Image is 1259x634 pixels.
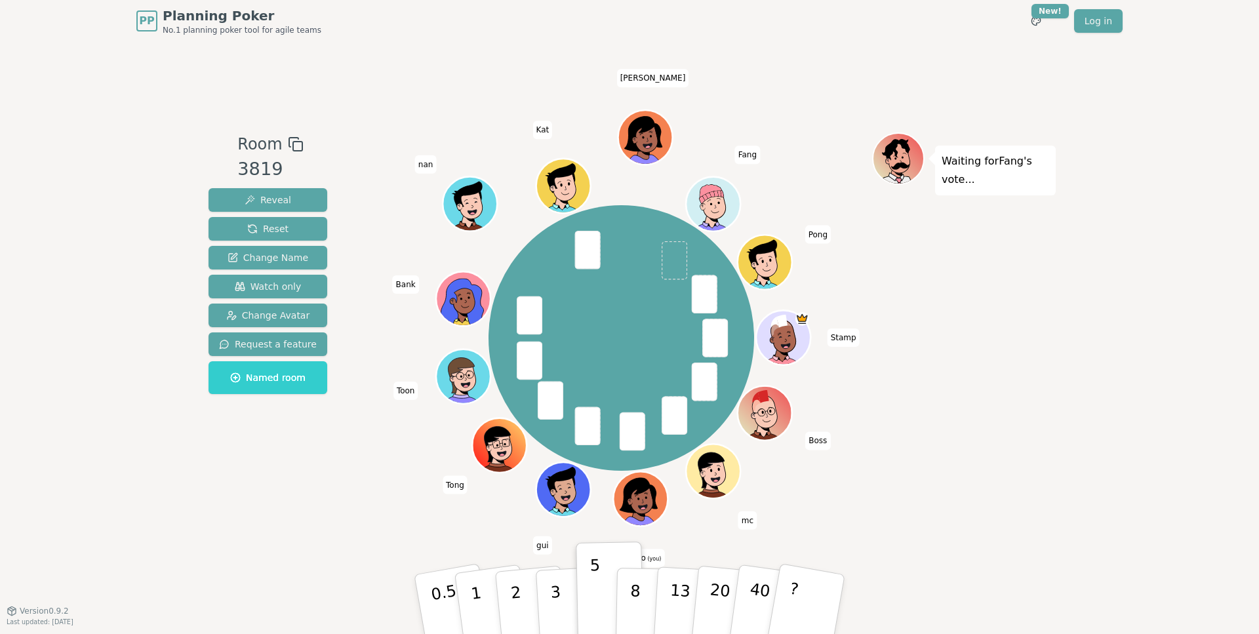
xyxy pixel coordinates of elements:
[209,217,327,241] button: Reset
[245,193,291,207] span: Reveal
[226,309,310,322] span: Change Avatar
[235,280,302,293] span: Watch only
[247,222,289,235] span: Reset
[631,549,664,568] span: Click to change your name
[617,69,689,88] span: Click to change your name
[393,382,418,401] span: Click to change your name
[228,251,308,264] span: Change Name
[615,473,666,525] button: Click to change your avatar
[805,226,831,244] span: Click to change your name
[209,304,327,327] button: Change Avatar
[209,361,327,394] button: Named room
[7,606,69,616] button: Version0.9.2
[533,536,552,555] span: Click to change your name
[1074,9,1123,33] a: Log in
[443,476,468,494] span: Click to change your name
[828,328,860,347] span: Click to change your name
[209,332,327,356] button: Request a feature
[415,155,437,174] span: Click to change your name
[209,188,327,212] button: Reveal
[139,13,154,29] span: PP
[805,432,830,450] span: Click to change your name
[163,7,321,25] span: Planning Poker
[230,371,306,384] span: Named room
[393,275,419,294] span: Click to change your name
[738,511,757,530] span: Click to change your name
[646,557,662,563] span: (you)
[209,246,327,269] button: Change Name
[209,275,327,298] button: Watch only
[795,312,809,326] span: Stamp is the host
[1024,9,1048,33] button: New!
[237,156,303,183] div: 3819
[237,132,282,156] span: Room
[1031,4,1069,18] div: New!
[136,7,321,35] a: PPPlanning PokerNo.1 planning poker tool for agile teams
[20,606,69,616] span: Version 0.9.2
[163,25,321,35] span: No.1 planning poker tool for agile teams
[590,556,601,627] p: 5
[7,618,73,625] span: Last updated: [DATE]
[735,146,760,165] span: Click to change your name
[533,121,553,140] span: Click to change your name
[219,338,317,351] span: Request a feature
[942,152,1049,189] p: Waiting for Fang 's vote...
